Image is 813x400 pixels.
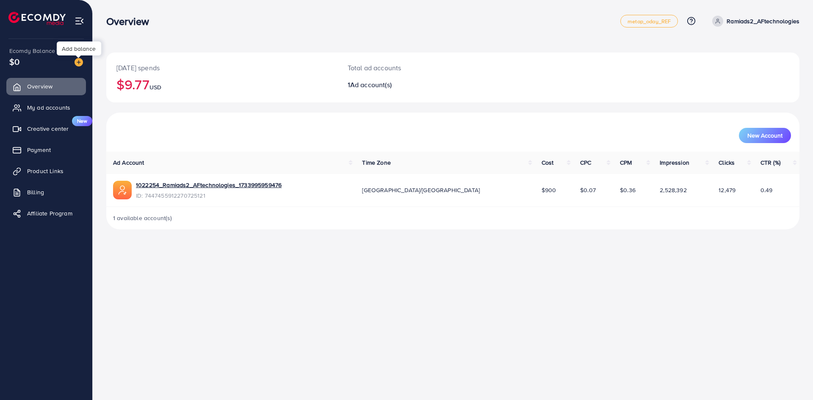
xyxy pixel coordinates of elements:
a: Affiliate Program [6,205,86,222]
span: [GEOGRAPHIC_DATA]/[GEOGRAPHIC_DATA] [362,186,480,194]
h2: 1 [348,81,501,89]
span: Ad Account [113,158,144,167]
img: image [75,58,83,66]
a: Product Links [6,163,86,179]
span: Billing [27,188,44,196]
img: menu [75,16,84,26]
img: logo [8,12,66,25]
span: 12,479 [719,186,736,194]
a: 1022254_Ramiads2_AFtechnologies_1733995959476 [136,181,282,189]
a: Payment [6,141,86,158]
span: $0.36 [620,186,636,194]
span: 0.49 [760,186,773,194]
span: $0 [9,55,19,68]
span: USD [149,83,161,91]
span: Creative center [27,124,69,133]
a: My ad accounts [6,99,86,116]
span: Ecomdy Balance [9,47,55,55]
iframe: Chat [777,362,807,394]
p: Total ad accounts [348,63,501,73]
span: 2,528,392 [660,186,686,194]
span: CTR (%) [760,158,780,167]
h2: $9.77 [116,76,327,92]
span: metap_oday_REF [628,19,671,24]
span: New Account [747,132,783,138]
span: Payment [27,146,51,154]
span: $900 [542,186,556,194]
span: Ad account(s) [350,80,392,89]
p: [DATE] spends [116,63,327,73]
a: metap_oday_REF [620,15,678,28]
p: Ramiads2_AFtechnologies [727,16,799,26]
span: $0.07 [580,186,596,194]
span: My ad accounts [27,103,70,112]
span: CPC [580,158,591,167]
span: Clicks [719,158,735,167]
span: Product Links [27,167,64,175]
span: New [72,116,92,126]
span: 1 available account(s) [113,214,172,222]
span: ID: 7447455912270725121 [136,191,282,200]
span: Overview [27,82,53,91]
span: CPM [620,158,632,167]
a: Creative centerNew [6,120,86,137]
a: Ramiads2_AFtechnologies [709,16,799,27]
button: New Account [739,128,791,143]
a: Billing [6,184,86,201]
div: Add balance [57,41,101,55]
span: Impression [660,158,689,167]
span: Cost [542,158,554,167]
a: Overview [6,78,86,95]
span: Affiliate Program [27,209,72,218]
span: Time Zone [362,158,390,167]
img: ic-ads-acc.e4c84228.svg [113,181,132,199]
h3: Overview [106,15,156,28]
